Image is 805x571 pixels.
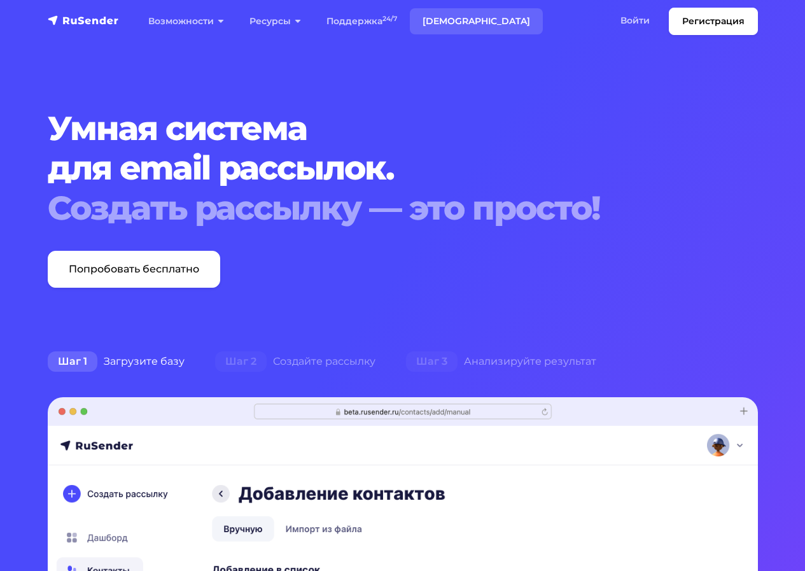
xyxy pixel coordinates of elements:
[48,188,758,228] div: Создать рассылку — это просто!
[669,8,758,35] a: Регистрация
[406,351,458,372] span: Шаг 3
[48,14,119,27] img: RuSender
[608,8,662,34] a: Войти
[410,8,543,34] a: [DEMOGRAPHIC_DATA]
[32,349,200,374] div: Загрузите базу
[391,349,612,374] div: Анализируйте результат
[200,349,391,374] div: Создайте рассылку
[215,351,267,372] span: Шаг 2
[314,8,410,34] a: Поддержка24/7
[237,8,314,34] a: Ресурсы
[48,351,97,372] span: Шаг 1
[48,109,758,228] h1: Умная система для email рассылок.
[136,8,237,34] a: Возможности
[48,251,220,288] a: Попробовать бесплатно
[382,15,397,23] sup: 24/7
